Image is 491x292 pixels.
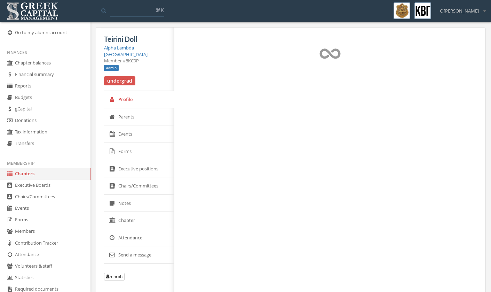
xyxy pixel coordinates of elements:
[104,273,125,281] button: morph
[104,160,174,178] a: Executive positions
[104,45,134,51] a: Alpha Lambda
[440,8,479,14] span: C [PERSON_NAME]
[104,51,148,57] a: [GEOGRAPHIC_DATA]
[104,125,174,143] a: Events
[104,35,137,43] span: Teirini Doll
[104,143,174,160] a: Forms
[156,7,164,14] span: ⌘K
[104,91,174,108] a: Profile
[104,229,174,247] a: Attendance
[104,246,174,264] a: Send a message
[104,76,135,85] span: undergrad
[104,108,174,126] a: Parents
[104,177,174,195] a: Chairs/Committees
[104,57,166,64] div: Member #
[104,65,119,71] span: admin
[104,195,174,212] a: Notes
[435,2,486,14] div: C [PERSON_NAME]
[104,212,174,229] a: Chapter
[126,57,139,64] span: 8KC9P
